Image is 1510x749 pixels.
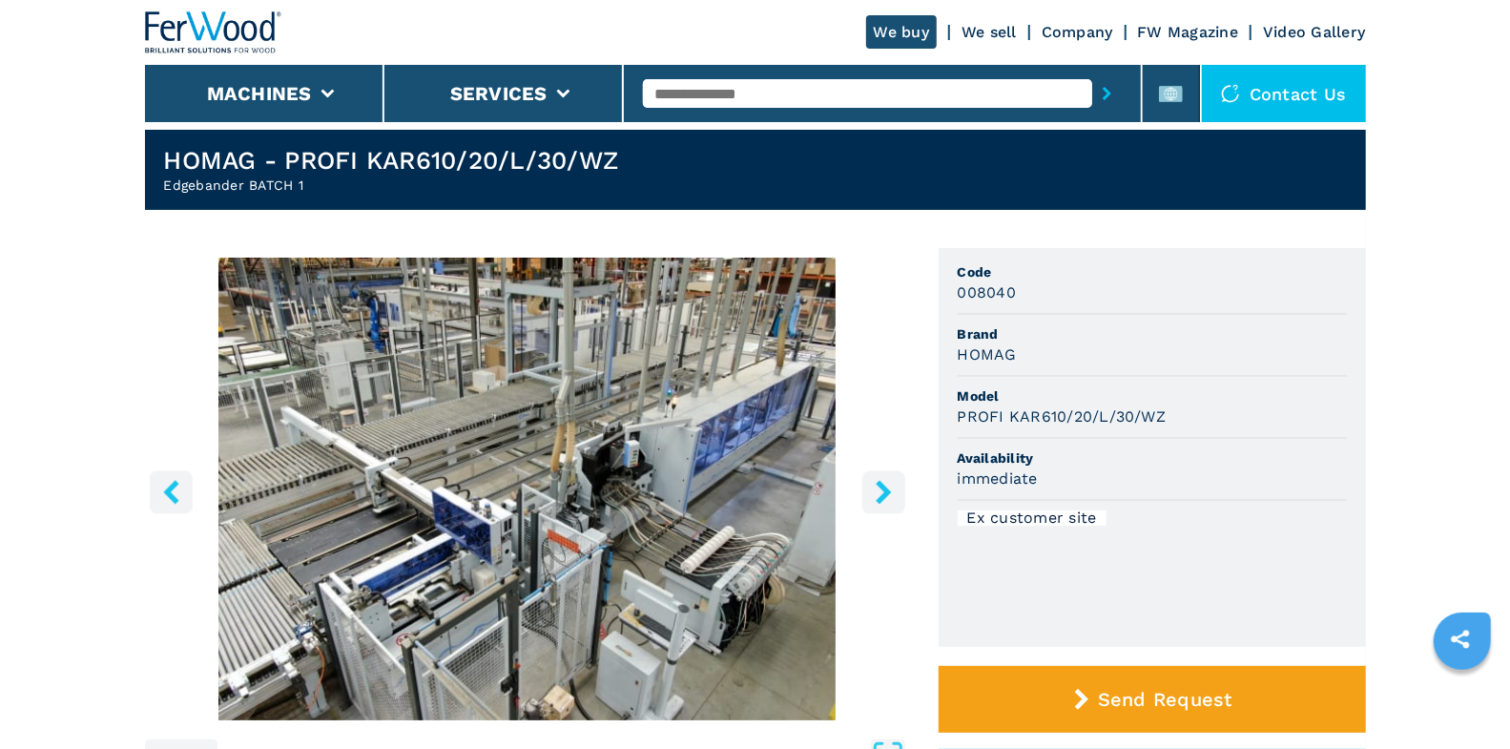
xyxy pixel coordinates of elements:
button: submit-button [1092,72,1122,115]
button: right-button [862,470,905,513]
a: FW Magazine [1138,23,1239,41]
h1: HOMAG - PROFI KAR610/20/L/30/WZ [164,145,619,176]
a: We sell [962,23,1017,41]
span: Code [958,262,1347,281]
div: Contact us [1202,65,1366,122]
h2: Edgebander BATCH 1 [164,176,619,195]
img: Edgebander BATCH 1 HOMAG PROFI KAR610/20/L/30/WZ [145,258,910,720]
span: Send Request [1098,688,1232,711]
span: Brand [958,324,1347,343]
h3: immediate [958,468,1038,489]
h3: HOMAG [958,343,1017,365]
a: We buy [866,15,938,49]
button: left-button [150,470,193,513]
img: Contact us [1221,84,1240,103]
img: Ferwood [145,11,282,53]
a: Video Gallery [1263,23,1365,41]
h3: 008040 [958,281,1017,303]
button: Send Request [939,666,1366,733]
button: Machines [207,82,312,105]
iframe: Chat [1429,663,1496,735]
div: Go to Slide 2 [145,258,910,720]
div: Ex customer site [958,510,1107,526]
a: Company [1042,23,1113,41]
span: Model [958,386,1347,406]
span: Availability [958,448,1347,468]
h3: PROFI KAR610/20/L/30/WZ [958,406,1167,427]
a: sharethis [1437,615,1484,663]
button: Services [450,82,548,105]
